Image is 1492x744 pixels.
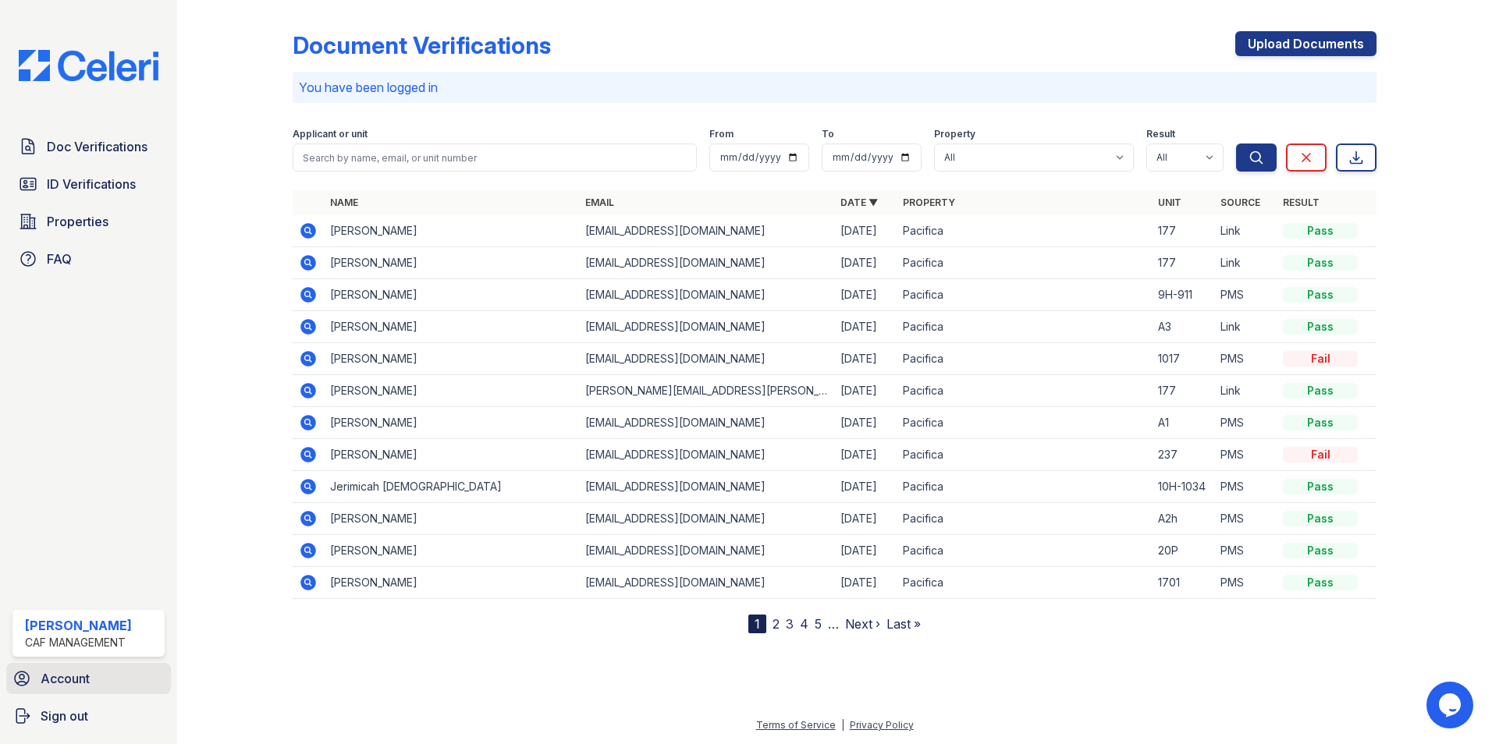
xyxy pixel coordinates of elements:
[1235,31,1377,56] a: Upload Documents
[6,700,171,732] a: Sign out
[1214,407,1277,439] td: PMS
[1283,383,1358,399] div: Pass
[1214,439,1277,471] td: PMS
[897,471,1152,503] td: Pacifica
[1152,535,1214,567] td: 20P
[579,343,834,375] td: [EMAIL_ADDRESS][DOMAIN_NAME]
[1152,215,1214,247] td: 177
[1283,223,1358,239] div: Pass
[841,719,844,731] div: |
[47,137,147,156] span: Doc Verifications
[897,407,1152,439] td: Pacifica
[585,197,614,208] a: Email
[897,375,1152,407] td: Pacifica
[1152,439,1214,471] td: 237
[579,567,834,599] td: [EMAIL_ADDRESS][DOMAIN_NAME]
[324,407,579,439] td: [PERSON_NAME]
[293,31,551,59] div: Document Verifications
[709,128,734,140] label: From
[1283,575,1358,590] div: Pass
[324,375,579,407] td: [PERSON_NAME]
[25,616,132,635] div: [PERSON_NAME]
[897,279,1152,311] td: Pacifica
[1283,287,1358,303] div: Pass
[1152,311,1214,343] td: A3
[579,439,834,471] td: [EMAIL_ADDRESS][DOMAIN_NAME]
[897,503,1152,535] td: Pacifica
[834,311,897,343] td: [DATE]
[822,128,834,140] label: To
[1152,407,1214,439] td: A1
[47,212,108,231] span: Properties
[579,311,834,343] td: [EMAIL_ADDRESS][DOMAIN_NAME]
[897,215,1152,247] td: Pacifica
[1152,375,1214,407] td: 177
[1152,279,1214,311] td: 9H-911
[1283,415,1358,430] div: Pass
[850,719,914,731] a: Privacy Policy
[579,279,834,311] td: [EMAIL_ADDRESS][DOMAIN_NAME]
[1214,471,1277,503] td: PMS
[324,215,579,247] td: [PERSON_NAME]
[1283,447,1358,462] div: Fail
[12,131,165,162] a: Doc Verifications
[834,247,897,279] td: [DATE]
[1283,255,1358,271] div: Pass
[828,615,839,633] span: …
[834,279,897,311] td: [DATE]
[834,503,897,535] td: [DATE]
[12,243,165,275] a: FAQ
[1220,197,1260,208] a: Source
[1283,479,1358,494] div: Pass
[1283,351,1358,367] div: Fail
[897,567,1152,599] td: Pacifica
[834,439,897,471] td: [DATE]
[324,535,579,567] td: [PERSON_NAME]
[12,206,165,237] a: Properties
[840,197,878,208] a: Date ▼
[897,311,1152,343] td: Pacifica
[579,535,834,567] td: [EMAIL_ADDRESS][DOMAIN_NAME]
[897,535,1152,567] td: Pacifica
[1283,511,1358,526] div: Pass
[1214,503,1277,535] td: PMS
[324,311,579,343] td: [PERSON_NAME]
[748,615,766,633] div: 1
[299,78,1370,97] p: You have been logged in
[324,471,579,503] td: Jerimicah [DEMOGRAPHIC_DATA]
[1152,503,1214,535] td: A2h
[1214,535,1277,567] td: PMS
[1152,247,1214,279] td: 177
[886,616,921,632] a: Last »
[834,535,897,567] td: [DATE]
[579,247,834,279] td: [EMAIL_ADDRESS][DOMAIN_NAME]
[6,663,171,694] a: Account
[324,279,579,311] td: [PERSON_NAME]
[41,707,88,725] span: Sign out
[293,128,368,140] label: Applicant or unit
[25,635,132,650] div: CAF Management
[834,215,897,247] td: [DATE]
[47,250,72,268] span: FAQ
[324,567,579,599] td: [PERSON_NAME]
[1214,567,1277,599] td: PMS
[1152,471,1214,503] td: 10H-1034
[834,567,897,599] td: [DATE]
[903,197,955,208] a: Property
[786,616,794,632] a: 3
[324,343,579,375] td: [PERSON_NAME]
[579,503,834,535] td: [EMAIL_ADDRESS][DOMAIN_NAME]
[1158,197,1181,208] a: Unit
[834,375,897,407] td: [DATE]
[834,343,897,375] td: [DATE]
[834,471,897,503] td: [DATE]
[324,503,579,535] td: [PERSON_NAME]
[897,247,1152,279] td: Pacifica
[845,616,880,632] a: Next ›
[897,439,1152,471] td: Pacifica
[1146,128,1175,140] label: Result
[579,407,834,439] td: [EMAIL_ADDRESS][DOMAIN_NAME]
[293,143,697,172] input: Search by name, email, or unit number
[1214,279,1277,311] td: PMS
